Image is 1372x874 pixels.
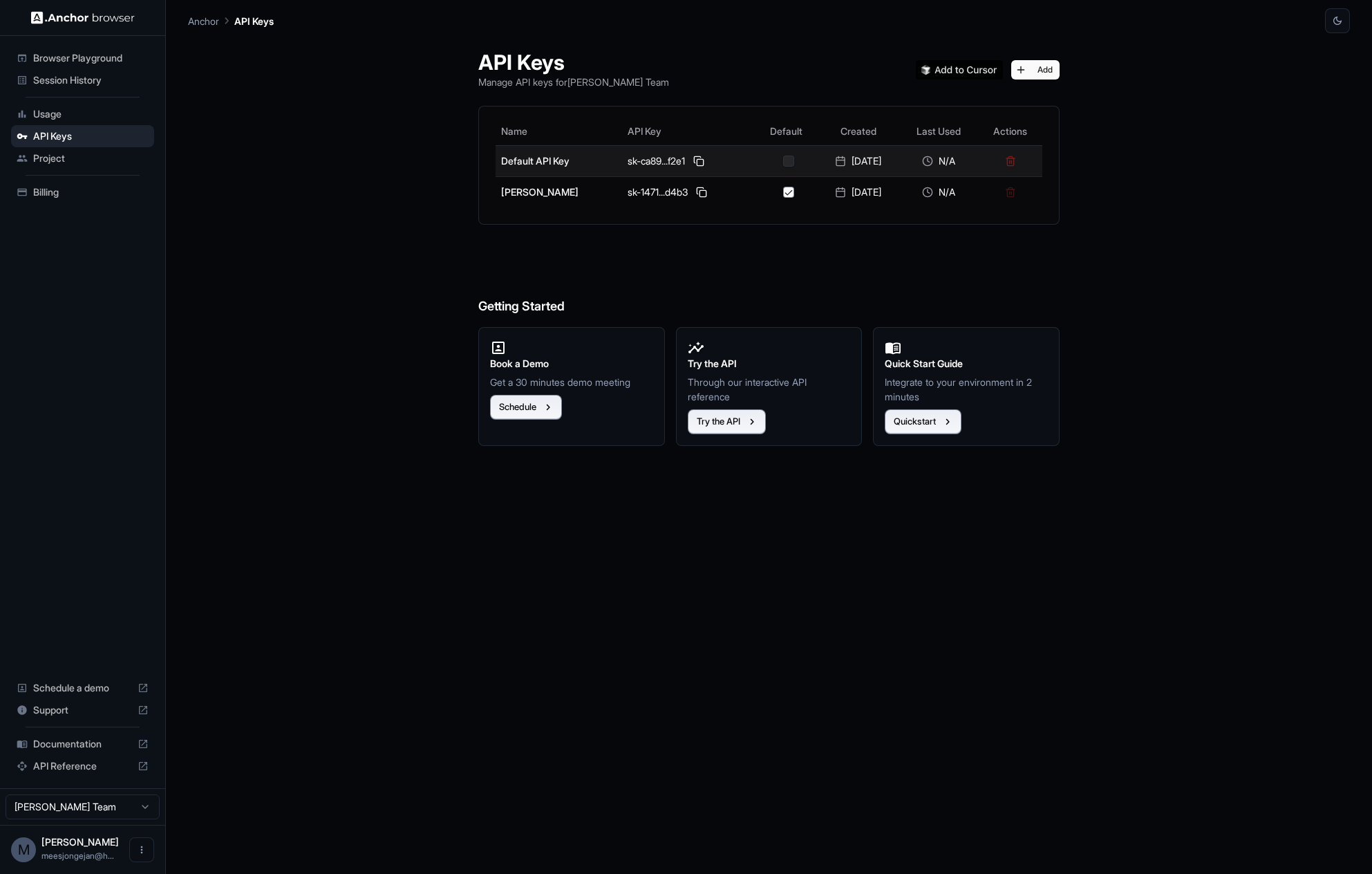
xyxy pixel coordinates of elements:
div: [DATE] [823,154,894,168]
span: Browser Playground [33,51,149,65]
p: API Keys [234,14,274,28]
div: API Keys [11,125,154,147]
p: Manage API keys for [PERSON_NAME] Team [478,75,669,89]
td: Default API Key [496,145,622,176]
img: Add anchorbrowser MCP server to Cursor [916,60,1003,80]
span: API Keys [33,129,149,143]
button: Open menu [129,837,154,862]
button: Copy API key [693,184,710,201]
nav: breadcrumb [188,13,274,28]
p: Through our interactive API reference [688,375,851,404]
div: Support [11,699,154,721]
span: Support [33,703,132,717]
span: Billing [33,185,149,199]
h2: Quick Start Guide [885,356,1048,371]
div: Project [11,147,154,169]
th: Default [755,118,818,145]
span: Documentation [33,737,132,751]
p: Anchor [188,14,219,28]
div: Usage [11,103,154,125]
button: Copy API key [690,153,707,169]
div: [DATE] [823,185,894,199]
div: Documentation [11,733,154,755]
span: Project [33,151,149,165]
img: Anchor Logo [31,11,135,24]
p: Integrate to your environment in 2 minutes [885,375,1048,404]
th: API Key [622,118,755,145]
div: N/A [905,185,972,199]
div: API Reference [11,755,154,777]
th: Name [496,118,622,145]
span: Mees Jongejan [41,836,119,848]
h2: Try the API [688,356,851,371]
td: [PERSON_NAME] [496,176,622,207]
span: Session History [33,73,149,87]
th: Actions [978,118,1042,145]
button: Schedule [490,395,562,420]
h2: Book a Demo [490,356,653,371]
span: API Reference [33,759,132,773]
h6: Getting Started [478,241,1060,317]
h1: API Keys [478,50,669,75]
div: M [11,837,36,862]
div: sk-ca89...f2e1 [628,153,750,169]
div: Session History [11,69,154,91]
button: Quickstart [885,409,961,434]
div: sk-1471...d4b3 [628,184,750,201]
p: Get a 30 minutes demo meeting [490,375,653,389]
div: N/A [905,154,972,168]
div: Billing [11,181,154,203]
span: Schedule a demo [33,681,132,695]
button: Add [1011,60,1060,80]
span: meesjongejan@hotmail.com [41,850,114,861]
div: Schedule a demo [11,677,154,699]
div: Browser Playground [11,47,154,69]
button: Try the API [688,409,766,434]
span: Usage [33,107,149,121]
th: Created [817,118,899,145]
th: Last Used [899,118,978,145]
